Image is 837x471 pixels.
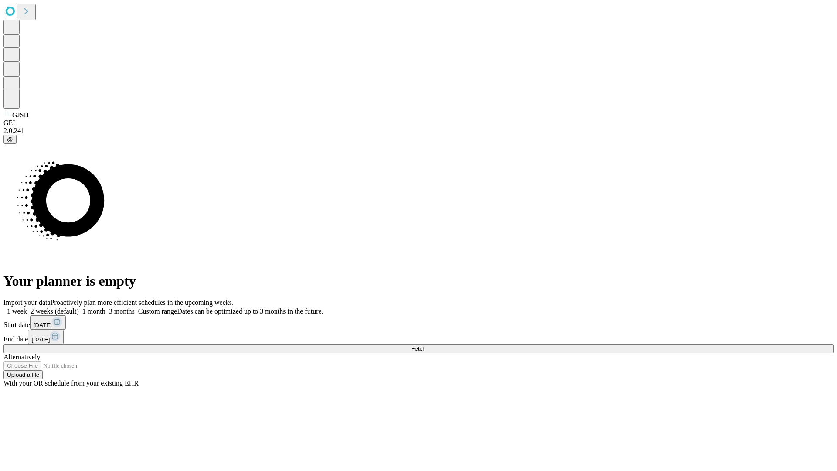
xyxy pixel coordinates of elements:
span: Import your data [3,299,51,306]
button: [DATE] [28,330,64,344]
span: [DATE] [34,322,52,328]
button: [DATE] [30,315,66,330]
span: Fetch [411,345,425,352]
span: [DATE] [31,336,50,343]
span: 1 month [82,307,105,315]
button: Fetch [3,344,834,353]
span: Dates can be optimized up to 3 months in the future. [177,307,323,315]
span: Alternatively [3,353,40,361]
div: GEI [3,119,834,127]
div: Start date [3,315,834,330]
div: 2.0.241 [3,127,834,135]
button: @ [3,135,17,144]
span: Custom range [138,307,177,315]
h1: Your planner is empty [3,273,834,289]
span: Proactively plan more efficient schedules in the upcoming weeks. [51,299,234,306]
div: End date [3,330,834,344]
button: Upload a file [3,370,43,379]
span: 3 months [109,307,135,315]
span: GJSH [12,111,29,119]
span: 1 week [7,307,27,315]
span: 2 weeks (default) [31,307,79,315]
span: @ [7,136,13,143]
span: With your OR schedule from your existing EHR [3,379,139,387]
